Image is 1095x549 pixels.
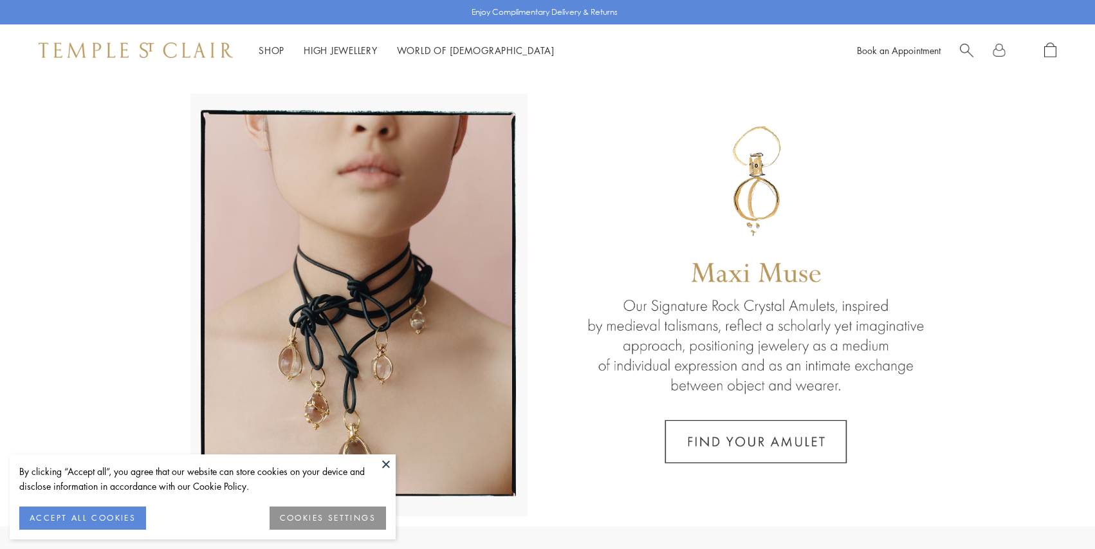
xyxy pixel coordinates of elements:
nav: Main navigation [259,42,555,59]
button: COOKIES SETTINGS [270,507,386,530]
a: High JewelleryHigh Jewellery [304,44,378,57]
div: By clicking “Accept all”, you agree that our website can store cookies on your device and disclos... [19,464,386,494]
p: Enjoy Complimentary Delivery & Returns [472,6,618,19]
a: Search [960,42,973,59]
a: Book an Appointment [857,44,941,57]
img: Temple St. Clair [39,42,233,58]
a: Open Shopping Bag [1044,42,1056,59]
button: ACCEPT ALL COOKIES [19,507,146,530]
a: ShopShop [259,44,284,57]
a: World of [DEMOGRAPHIC_DATA]World of [DEMOGRAPHIC_DATA] [397,44,555,57]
